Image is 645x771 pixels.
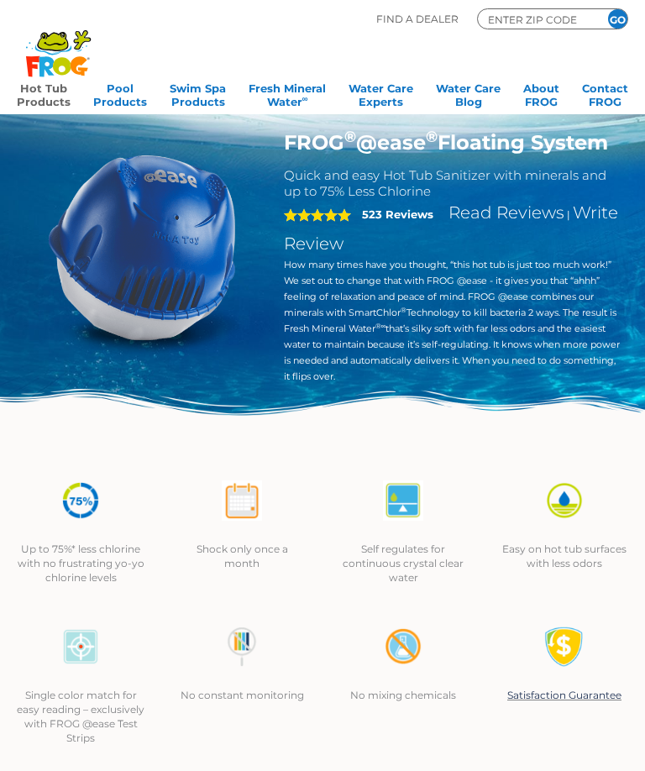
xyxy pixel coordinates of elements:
input: GO [608,9,627,29]
img: icon-atease-easy-on [544,480,585,521]
img: Satisfaction Guarantee Icon [544,627,585,667]
p: How many times have you thought, “this hot tub is just too much work!” We set out to change that ... [284,257,621,385]
p: Up to 75%* less chlorine with no frustrating yo-yo chlorine levels [17,542,144,585]
sup: ® [401,306,406,314]
p: No mixing chemicals [339,688,467,702]
p: No constant monitoring [178,688,306,702]
sup: ® [426,128,438,146]
a: ContactFROG [582,76,628,110]
a: Read Reviews [448,202,564,223]
img: atease-icon-self-regulates [383,480,423,521]
a: Water CareExperts [349,76,413,110]
sup: ∞ [302,94,308,103]
img: Frog Products Logo [17,8,100,77]
a: PoolProducts [93,76,147,110]
img: icon-atease-75percent-less [60,480,101,521]
a: Hot TubProducts [17,76,71,110]
a: Satisfaction Guarantee [507,689,621,701]
p: Find A Dealer [376,8,459,29]
img: no-constant-monitoring1 [222,627,262,667]
img: icon-atease-color-match [60,627,101,667]
a: AboutFROG [523,76,559,110]
span: 5 [284,208,351,222]
strong: 523 Reviews [362,207,433,221]
sup: ® [344,128,356,146]
a: Swim SpaProducts [170,76,226,110]
p: Single color match for easy reading – exclusively with FROG @ease Test Strips [17,688,144,745]
img: hot-tub-product-atease-system.png [25,130,259,364]
p: Shock only once a month [178,542,306,570]
h1: FROG @ease Floating System [284,130,621,155]
sup: ®∞ [375,322,386,330]
a: Fresh MineralWater∞ [249,76,326,110]
span: | [567,208,570,221]
a: Water CareBlog [436,76,501,110]
p: Easy on hot tub surfaces with less odors [501,542,628,570]
img: no-mixing1 [383,627,423,667]
p: Self regulates for continuous crystal clear water [339,542,467,585]
img: atease-icon-shock-once [222,480,262,521]
h2: Quick and easy Hot Tub Sanitizer with minerals and up to 75% Less Chlorine [284,167,621,199]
